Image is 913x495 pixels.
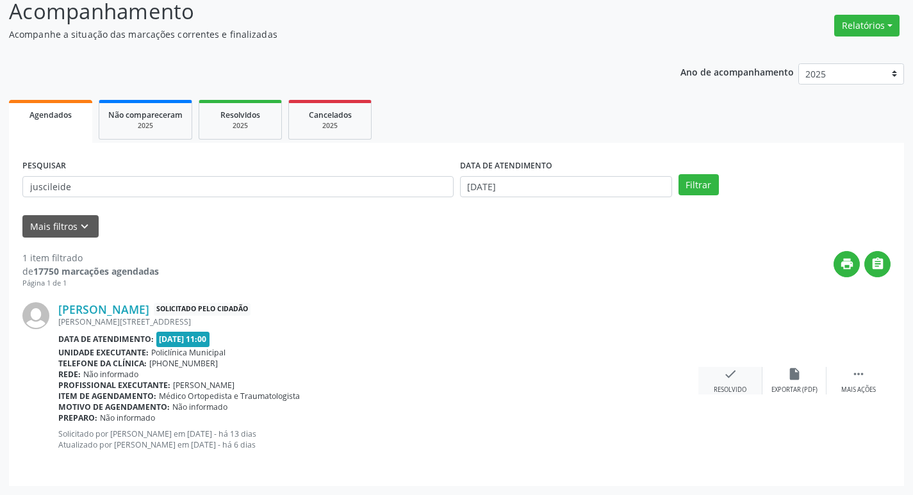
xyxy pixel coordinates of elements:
[679,174,719,196] button: Filtrar
[22,302,49,329] img: img
[841,385,876,394] div: Mais ações
[58,391,156,402] b: Item de agendamento:
[58,402,170,412] b: Motivo de agendamento:
[154,303,251,316] span: Solicitado pelo cidadão
[172,402,227,412] span: Não informado
[22,215,99,238] button: Mais filtroskeyboard_arrow_down
[208,121,272,131] div: 2025
[156,332,210,346] span: [DATE] 11:00
[173,380,234,391] span: [PERSON_NAME]
[680,63,794,79] p: Ano de acompanhamento
[58,428,698,450] p: Solicitado por [PERSON_NAME] em [DATE] - há 13 dias Atualizado por [PERSON_NAME] em [DATE] - há 6...
[834,251,860,277] button: print
[220,110,260,120] span: Resolvidos
[58,358,147,369] b: Telefone da clínica:
[22,251,159,264] div: 1 item filtrado
[864,251,891,277] button: 
[22,278,159,289] div: Página 1 de 1
[58,347,149,358] b: Unidade executante:
[787,367,802,381] i: insert_drive_file
[58,316,698,327] div: [PERSON_NAME][STREET_ADDRESS]
[9,28,636,41] p: Acompanhe a situação das marcações correntes e finalizadas
[151,347,226,358] span: Policlínica Municipal
[771,385,818,394] div: Exportar (PDF)
[108,121,183,131] div: 2025
[33,265,159,277] strong: 17750 marcações agendadas
[58,302,149,316] a: [PERSON_NAME]
[22,176,454,198] input: Nome, CNS
[149,358,218,369] span: [PHONE_NUMBER]
[22,156,66,176] label: PESQUISAR
[298,121,362,131] div: 2025
[58,369,81,380] b: Rede:
[159,391,300,402] span: Médico Ortopedista e Traumatologista
[78,220,92,234] i: keyboard_arrow_down
[840,257,854,271] i: print
[834,15,900,37] button: Relatórios
[58,412,97,423] b: Preparo:
[58,334,154,345] b: Data de atendimento:
[460,156,552,176] label: DATA DE ATENDIMENTO
[100,412,155,423] span: Não informado
[29,110,72,120] span: Agendados
[714,385,746,394] div: Resolvido
[58,380,170,391] b: Profissional executante:
[83,369,138,380] span: Não informado
[108,110,183,120] span: Não compareceram
[871,257,885,271] i: 
[723,367,737,381] i: check
[309,110,352,120] span: Cancelados
[22,264,159,278] div: de
[851,367,866,381] i: 
[460,176,672,198] input: Selecione um intervalo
